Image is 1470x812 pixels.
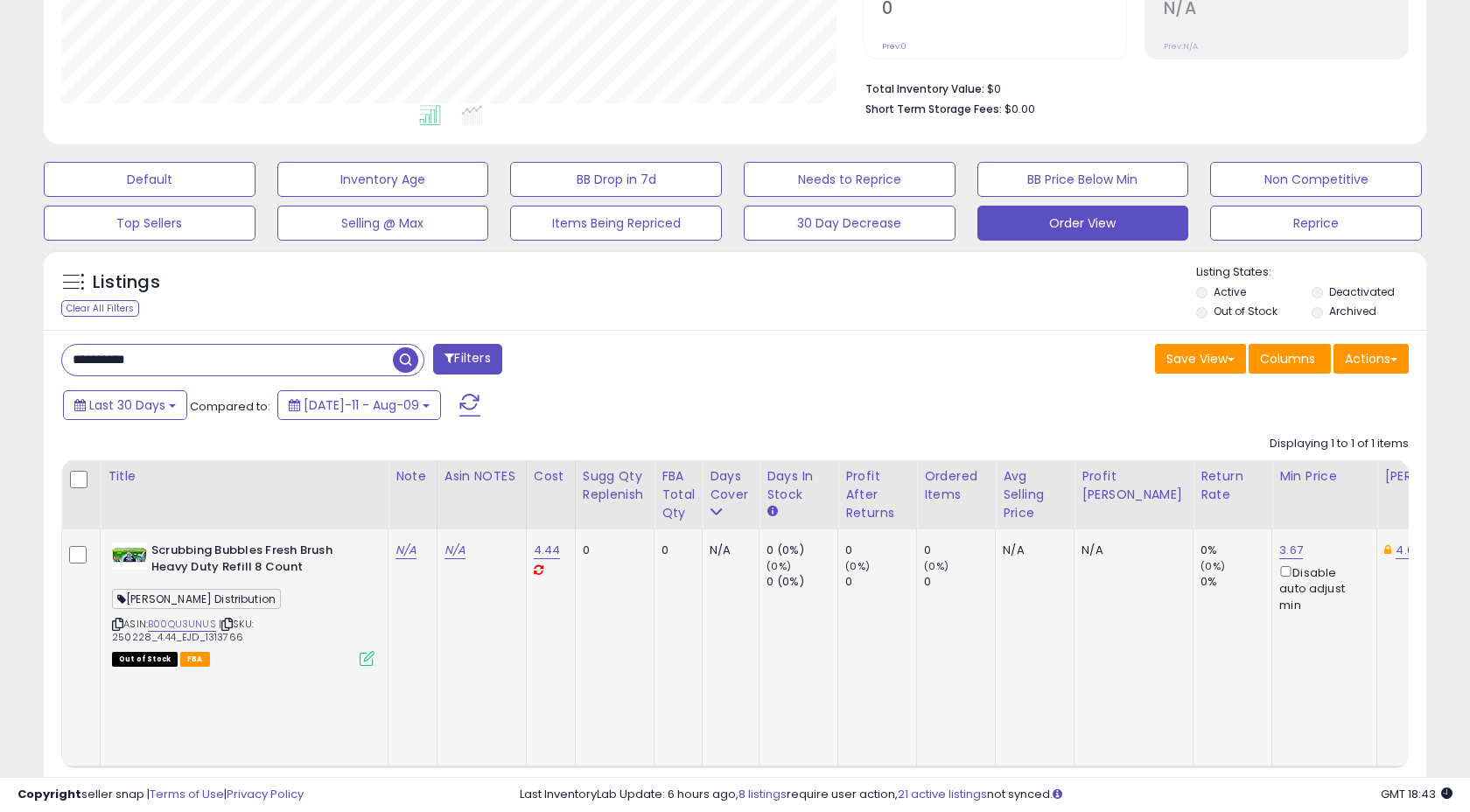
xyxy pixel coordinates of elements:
div: Clear All Filters [61,300,139,317]
a: 4.68 [1396,542,1421,559]
li: $0 [865,77,1396,98]
div: Asin NOTES [444,467,519,486]
th: Please note that this number is a calculation based on your required days of coverage and your ve... [575,460,654,529]
button: Order View [977,206,1189,241]
div: 0 [924,542,995,558]
div: FBA Total Qty [661,467,695,522]
span: Last 30 Days [89,396,165,414]
div: Disable auto adjust min [1279,563,1363,613]
button: Actions [1333,344,1409,374]
button: Save View [1155,344,1246,374]
th: CSV column name: cust_attr_1_ Asin NOTES [437,460,526,529]
div: Ordered Items [924,467,988,504]
div: Profit [PERSON_NAME] [1081,467,1186,504]
div: 0 (0%) [766,574,837,590]
div: Last InventoryLab Update: 6 hours ago, require user action, not synced. [520,787,1452,803]
button: Default [44,162,255,197]
label: Archived [1329,304,1376,318]
div: Avg Selling Price [1003,467,1067,522]
div: Days Cover [710,467,752,504]
div: 0 [583,542,641,558]
span: [DATE]-11 - Aug-09 [304,396,419,414]
div: N/A [1081,542,1179,558]
span: $0.00 [1004,101,1035,117]
a: 8 listings [738,786,787,802]
div: 0 (0%) [766,542,837,558]
p: Listing States: [1196,264,1425,281]
a: 4.44 [534,542,561,559]
button: 30 Day Decrease [744,206,955,241]
button: Filters [433,344,501,374]
small: (0%) [845,559,870,573]
small: (0%) [1200,559,1225,573]
label: Active [1214,284,1246,299]
b: Scrubbing Bubbles Fresh Brush Heavy Duty Refill 8 Count [151,542,364,579]
small: Days In Stock. [766,504,777,520]
span: | SKU: 250228_4.44_EJD_1313766 [112,617,254,643]
div: Displaying 1 to 1 of 1 items [1270,436,1409,452]
span: Columns [1260,350,1315,367]
button: [DATE]-11 - Aug-09 [277,390,441,420]
button: BB Drop in 7d [510,162,722,197]
div: Cost [534,467,568,486]
strong: Copyright [17,786,81,802]
div: seller snap | | [17,787,304,803]
div: Min Price [1279,467,1369,486]
button: BB Price Below Min [977,162,1189,197]
small: (0%) [766,559,791,573]
small: (0%) [924,559,948,573]
div: 0 [661,542,689,558]
b: Total Inventory Value: [865,81,984,96]
b: Short Term Storage Fees: [865,101,1002,116]
h5: Listings [93,270,160,295]
div: Profit After Returns [845,467,909,522]
img: 41P4dz+L-2L._SL40_.jpg [112,542,147,570]
div: 0% [1200,574,1271,590]
button: Last 30 Days [63,390,187,420]
div: 0 [924,574,995,590]
div: 0 [845,574,916,590]
button: Selling @ Max [277,206,489,241]
label: Out of Stock [1214,304,1277,318]
button: Columns [1249,344,1331,374]
span: FBA [180,652,210,667]
a: B00QU3UNUS [148,617,216,632]
span: 2025-09-9 18:43 GMT [1381,786,1452,802]
div: N/A [710,542,745,558]
a: 21 active listings [898,786,987,802]
div: Return Rate [1200,467,1264,504]
button: Needs to Reprice [744,162,955,197]
button: Reprice [1210,206,1422,241]
div: Sugg Qty Replenish [583,467,647,504]
div: Title [108,467,381,486]
label: Deactivated [1329,284,1395,299]
div: N/A [1003,542,1060,558]
div: ASIN: [112,542,374,664]
a: Terms of Use [150,786,224,802]
div: 0 [845,542,916,558]
small: Prev: 0 [882,41,906,52]
a: N/A [444,542,465,559]
span: Compared to: [190,398,270,415]
button: Inventory Age [277,162,489,197]
a: N/A [395,542,416,559]
button: Non Competitive [1210,162,1422,197]
span: [PERSON_NAME] Distribution [112,589,281,609]
div: Days In Stock [766,467,830,504]
small: Prev: N/A [1164,41,1198,52]
button: Items Being Repriced [510,206,722,241]
div: Note [395,467,430,486]
a: 3.67 [1279,542,1303,559]
div: 0% [1200,542,1271,558]
span: All listings that are currently out of stock and unavailable for purchase on Amazon [112,652,178,667]
button: Top Sellers [44,206,255,241]
a: Privacy Policy [227,786,304,802]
